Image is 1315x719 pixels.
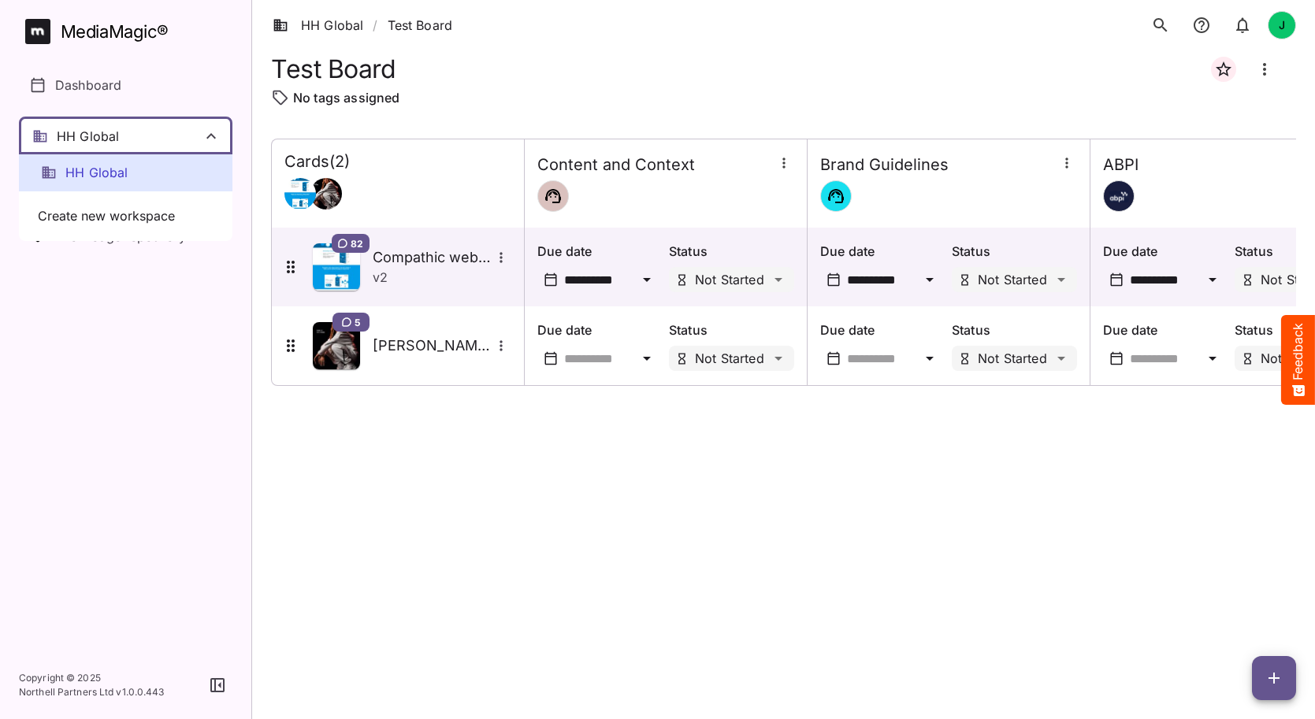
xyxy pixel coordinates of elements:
[65,164,128,182] span: HH Global
[38,207,175,225] span: Create new workspace
[373,16,377,35] span: /
[1145,9,1176,41] button: search
[1281,315,1315,405] button: Feedback
[1186,9,1217,41] button: notifications
[1227,9,1258,41] button: notifications
[1268,11,1296,39] div: J
[28,201,223,232] button: Create new workspace
[273,16,363,35] a: HH Global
